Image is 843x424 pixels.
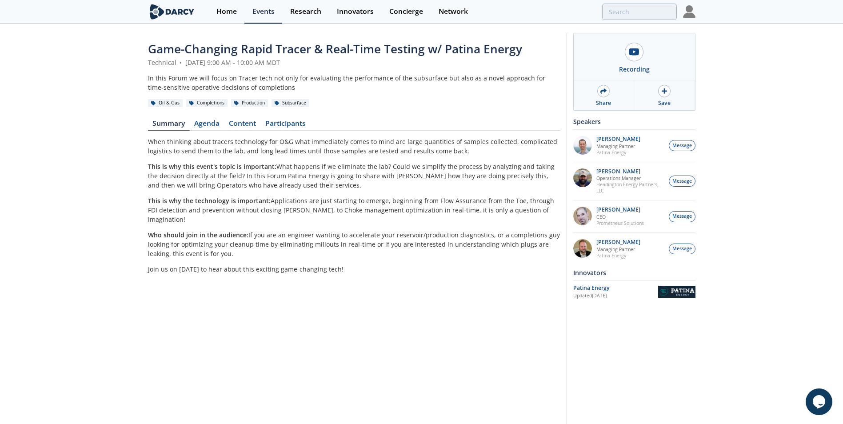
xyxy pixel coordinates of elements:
[596,214,644,220] p: CEO
[148,41,522,57] span: Game-Changing Rapid Tracer & Real-Time Testing w/ Patina Energy
[596,175,664,181] p: Operations Manager
[224,120,261,131] a: Content
[669,244,695,255] button: Message
[148,162,560,190] p: What happens if we eliminate the lab? Could we simplify the process by analyzing and taking the d...
[186,99,228,107] div: Completions
[672,213,692,220] span: Message
[148,162,276,171] strong: This is why this event's topic is important:
[658,99,671,107] div: Save
[658,286,695,298] img: Patina Energy
[148,196,560,224] p: Applications are just starting to emerge, beginning from Flow Assurance from the Toe, through FDI...
[272,99,310,107] div: Subsurface
[669,211,695,222] button: Message
[596,99,611,107] div: Share
[596,220,644,226] p: Prometheus Solutions
[672,178,692,185] span: Message
[573,284,695,300] a: Patina Energy Updated[DATE] Patina Energy
[252,8,275,15] div: Events
[190,120,224,131] a: Agenda
[596,149,640,156] p: Patina Energy
[596,136,640,142] p: [PERSON_NAME]
[573,136,592,155] img: DWKZJu1wRCWT9shqODdB
[178,58,184,67] span: •
[148,137,560,156] p: When thinking about tracers technology for O&G what immediately comes to mind are large quantitie...
[148,4,196,20] img: logo-wide.svg
[148,120,190,131] a: Summary
[669,176,695,187] button: Message
[683,5,695,18] img: Profile
[148,264,560,274] p: Join us on [DATE] to hear about this exciting game-changing tech!
[216,8,237,15] div: Home
[596,239,640,245] p: [PERSON_NAME]
[596,168,664,175] p: [PERSON_NAME]
[148,196,271,205] strong: This is why the technology is important:
[337,8,374,15] div: Innovators
[290,8,321,15] div: Research
[619,64,650,74] div: Recording
[389,8,423,15] div: Concierge
[672,142,692,149] span: Message
[806,388,834,415] iframe: chat widget
[261,120,311,131] a: Participants
[573,284,658,292] div: Patina Energy
[439,8,468,15] div: Network
[669,140,695,151] button: Message
[596,246,640,252] p: Managing Partner
[148,99,183,107] div: Oil & Gas
[573,292,658,300] div: Updated [DATE]
[148,73,560,92] div: In this Forum we will focus on Tracer tech not only for evaluating the performance of the subsurf...
[672,245,692,252] span: Message
[573,207,592,225] img: B5QsGKHROmmnfQkJoIcw
[148,58,560,67] div: Technical [DATE] 9:00 AM - 10:00 AM MDT
[148,230,560,258] p: If you are an engineer wanting to accelerate your reservoir/production diagnostics, or a completi...
[596,252,640,259] p: Patina Energy
[596,143,640,149] p: Managing Partner
[148,231,248,239] strong: Who should join in the audience:
[602,4,677,20] input: Advanced Search
[596,207,644,213] p: [PERSON_NAME]
[573,168,592,187] img: Wck7TSQvqXPWaT6GbcQt
[573,239,592,258] img: 2bbmbud3TmiuumYXX2Sp
[574,33,695,80] a: Recording
[573,114,695,129] div: Speakers
[573,265,695,280] div: Innovators
[231,99,268,107] div: Production
[596,181,664,194] p: Headington Energy Partners, LLC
